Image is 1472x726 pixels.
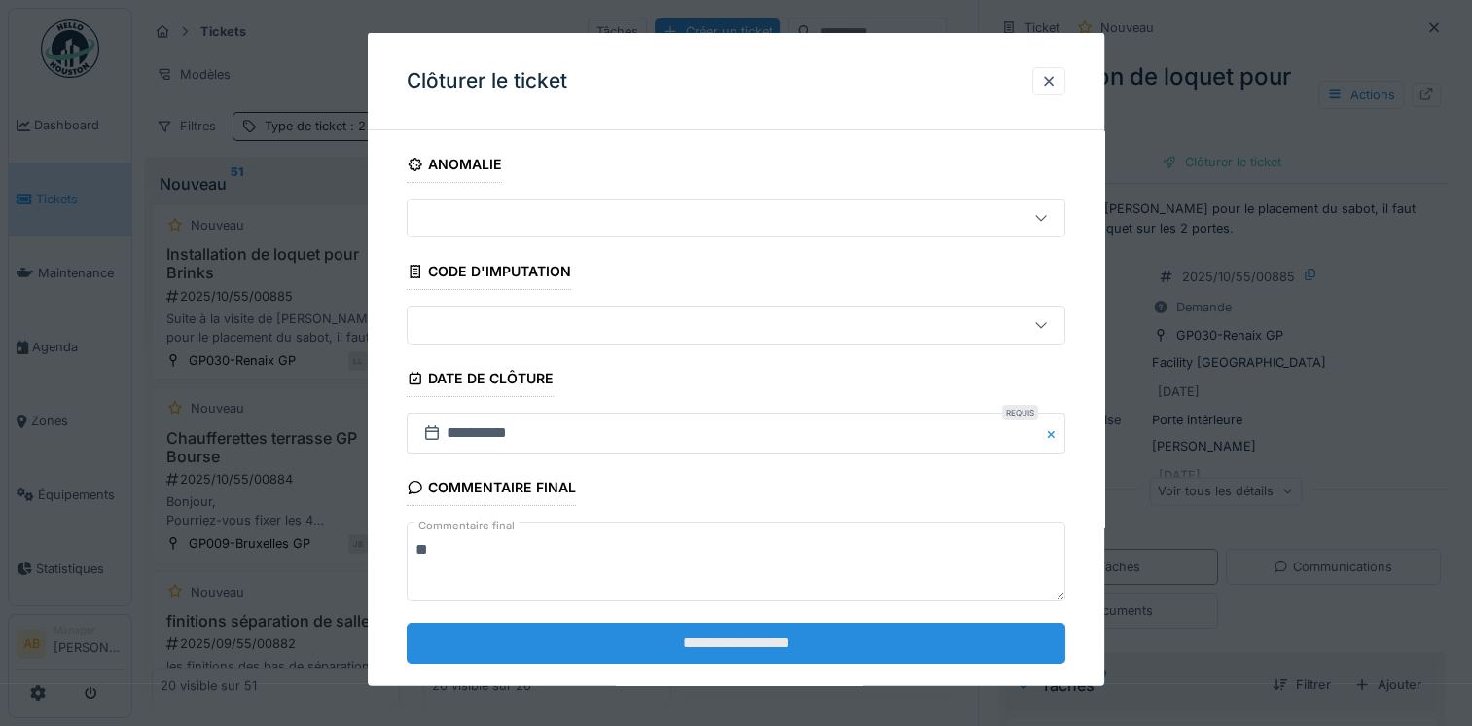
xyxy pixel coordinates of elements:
[414,514,519,538] label: Commentaire final
[407,257,571,290] div: Code d'imputation
[407,150,502,183] div: Anomalie
[407,69,567,93] h3: Clôturer le ticket
[1044,413,1065,454] button: Close
[407,473,576,506] div: Commentaire final
[407,364,554,397] div: Date de clôture
[1002,405,1038,420] div: Requis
